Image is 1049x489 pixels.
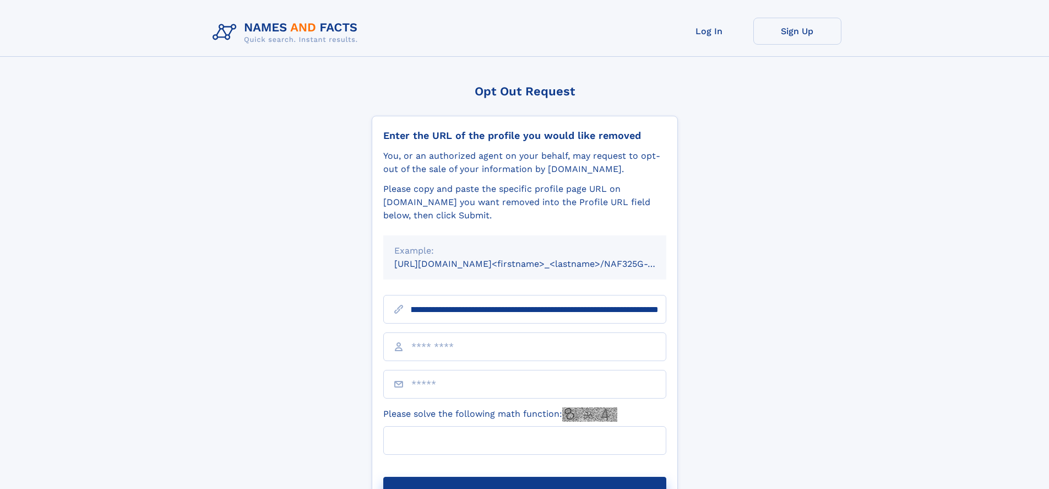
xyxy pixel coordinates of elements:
[383,130,666,142] div: Enter the URL of the profile you would like removed
[383,182,666,222] div: Please copy and paste the specific profile page URL on [DOMAIN_NAME] you want removed into the Pr...
[753,18,841,45] a: Sign Up
[665,18,753,45] a: Log In
[372,84,678,98] div: Opt Out Request
[394,259,687,269] small: [URL][DOMAIN_NAME]<firstname>_<lastname>/NAF325G-xxxxxxxx
[208,18,367,47] img: Logo Names and Facts
[394,244,655,257] div: Example:
[383,149,666,176] div: You, or an authorized agent on your behalf, may request to opt-out of the sale of your informatio...
[383,407,617,422] label: Please solve the following math function:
